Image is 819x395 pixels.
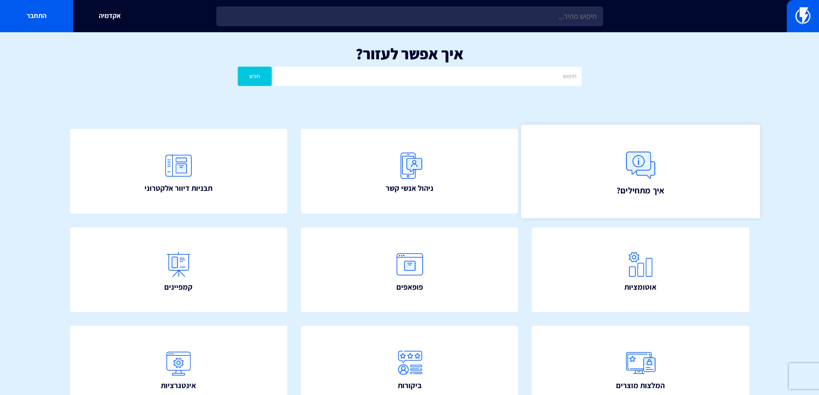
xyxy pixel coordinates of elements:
[398,380,422,391] span: ביקורות
[274,67,581,86] input: חיפוש
[386,183,433,194] span: ניהול אנשי קשר
[532,227,749,312] a: אוטומציות
[301,227,518,312] a: פופאפים
[396,282,423,293] span: פופאפים
[301,129,518,214] a: ניהול אנשי קשר
[164,282,193,293] span: קמפיינים
[216,6,603,26] input: חיפוש מהיר...
[238,67,272,86] button: חפש
[161,380,196,391] span: אינטגרציות
[521,125,760,218] a: איך מתחילים?
[144,183,212,194] span: תבניות דיוור אלקטרוני
[70,227,288,312] a: קמפיינים
[616,380,665,391] span: המלצות מוצרים
[617,184,664,196] span: איך מתחילים?
[70,129,288,214] a: תבניות דיוור אלקטרוני
[624,282,656,293] span: אוטומציות
[13,45,806,62] h1: איך אפשר לעזור?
